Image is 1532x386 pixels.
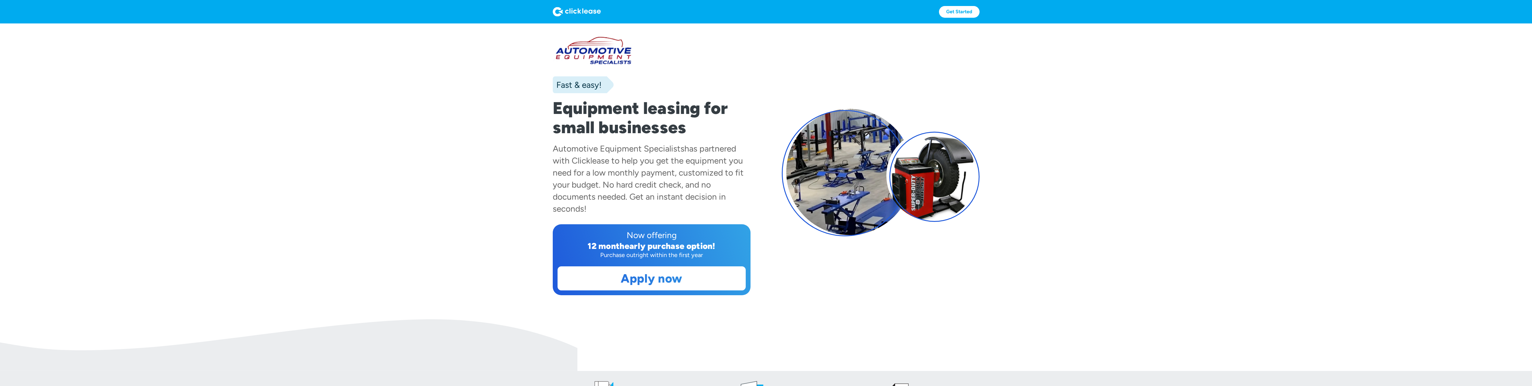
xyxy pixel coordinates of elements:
a: Get Started [939,6,980,18]
div: early purchase option! [625,241,715,251]
div: Now offering [558,229,746,241]
h1: Equipment leasing for small businesses [553,99,751,137]
a: Apply now [558,267,745,290]
img: Logo [553,7,601,17]
div: Automotive Equipment Specialists [553,143,684,154]
div: 12 month [588,241,625,251]
div: Purchase outright within the first year [558,251,746,259]
div: Fast & easy! [553,79,601,91]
